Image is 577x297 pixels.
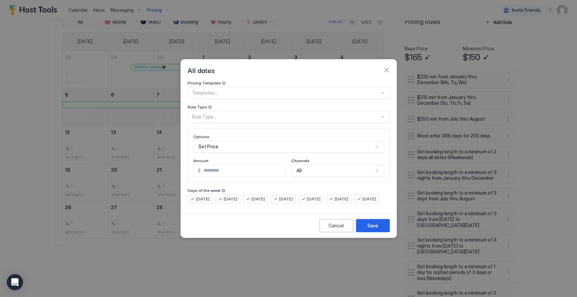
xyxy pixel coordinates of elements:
[296,168,302,174] span: All
[279,196,293,202] span: [DATE]
[307,196,320,202] span: [DATE]
[224,196,237,202] span: [DATE]
[291,158,310,163] span: Channels
[196,196,210,202] span: [DATE]
[188,65,215,75] span: All dates
[362,196,376,202] span: [DATE]
[329,222,344,229] div: Cancel
[251,196,265,202] span: [DATE]
[192,114,380,120] div: Rule Type...
[367,222,378,229] div: Save
[193,134,209,139] span: Options
[188,188,220,193] span: Days of the week
[198,144,218,150] span: Set Price
[319,219,353,232] button: Cancel
[193,158,209,163] span: Amount
[198,168,201,174] span: $
[188,80,221,85] span: Pricing Template
[335,196,348,202] span: [DATE]
[7,274,23,290] div: Open Intercom Messenger
[201,165,286,176] input: Input Field
[356,219,390,232] button: Save
[188,104,207,109] span: Rule Type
